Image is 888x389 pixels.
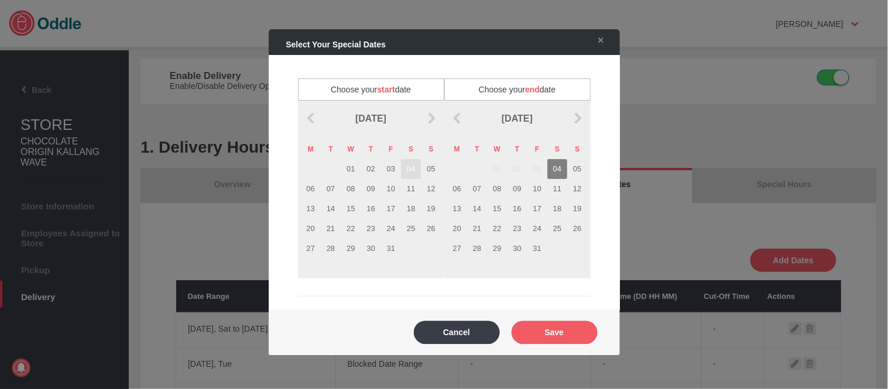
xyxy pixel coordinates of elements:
[447,179,467,199] td: 06
[341,179,361,199] td: 08
[341,139,361,159] th: W
[421,219,441,239] td: 26
[527,179,547,199] td: 10
[447,139,467,159] th: M
[414,321,500,344] button: Cancel
[301,239,321,259] td: 27
[527,239,547,259] td: 31
[341,239,361,259] td: 29
[381,159,401,179] td: 03
[275,34,580,55] div: Select Your Special Dates
[487,199,507,219] td: 15
[487,139,507,159] th: W
[447,239,467,259] td: 27
[447,199,467,219] td: 13
[507,179,527,199] td: 09
[567,219,587,239] td: 26
[421,159,441,179] td: 05
[341,159,361,179] td: 01
[567,159,587,179] td: 05
[487,239,507,259] td: 29
[341,199,361,219] td: 15
[381,199,401,219] td: 17
[507,199,527,219] td: 16
[301,179,321,199] td: 06
[547,219,567,239] td: 25
[467,101,568,137] td: [DATE]
[361,179,380,199] td: 09
[547,139,567,159] th: S
[301,199,321,219] td: 13
[527,219,547,239] td: 24
[305,112,317,124] img: prev_arrow.png
[525,85,540,94] span: end
[361,199,380,219] td: 16
[467,239,487,259] td: 28
[567,139,587,159] th: S
[381,239,401,259] td: 31
[381,139,401,159] th: F
[341,219,361,239] td: 22
[507,219,527,239] td: 23
[421,199,441,219] td: 19
[527,199,547,219] td: 17
[301,219,321,239] td: 20
[572,112,584,124] img: next_arrow.png
[298,78,444,101] span: Choose your date
[381,179,401,199] td: 10
[321,239,341,259] td: 28
[321,179,341,199] td: 07
[487,219,507,239] td: 22
[467,139,487,159] th: T
[547,179,567,199] td: 11
[321,101,421,137] td: [DATE]
[527,139,547,159] th: F
[567,179,587,199] td: 12
[507,239,527,259] td: 30
[361,219,380,239] td: 23
[321,219,341,239] td: 21
[401,219,421,239] td: 25
[527,159,547,179] td: 03
[361,159,380,179] td: 02
[467,199,487,219] td: 14
[401,179,421,199] td: 11
[467,179,487,199] td: 07
[361,239,380,259] td: 30
[507,159,527,179] td: 02
[567,199,587,219] td: 19
[426,112,437,124] img: next_arrow.png
[381,219,401,239] td: 24
[467,219,487,239] td: 21
[451,112,463,124] img: prev_arrow.png
[401,139,421,159] th: S
[547,159,567,179] td: 04
[444,78,591,101] span: Choose your date
[421,179,441,199] td: 12
[401,159,421,179] td: 04
[447,219,467,239] td: 20
[487,159,507,179] td: 01
[507,139,527,159] th: T
[321,139,341,159] th: T
[301,139,321,159] th: M
[547,199,567,219] td: 18
[377,85,395,94] span: start
[586,30,611,51] a: ✕
[487,179,507,199] td: 08
[512,321,598,344] button: Save
[361,139,380,159] th: T
[421,139,441,159] th: S
[401,199,421,219] td: 18
[321,199,341,219] td: 14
